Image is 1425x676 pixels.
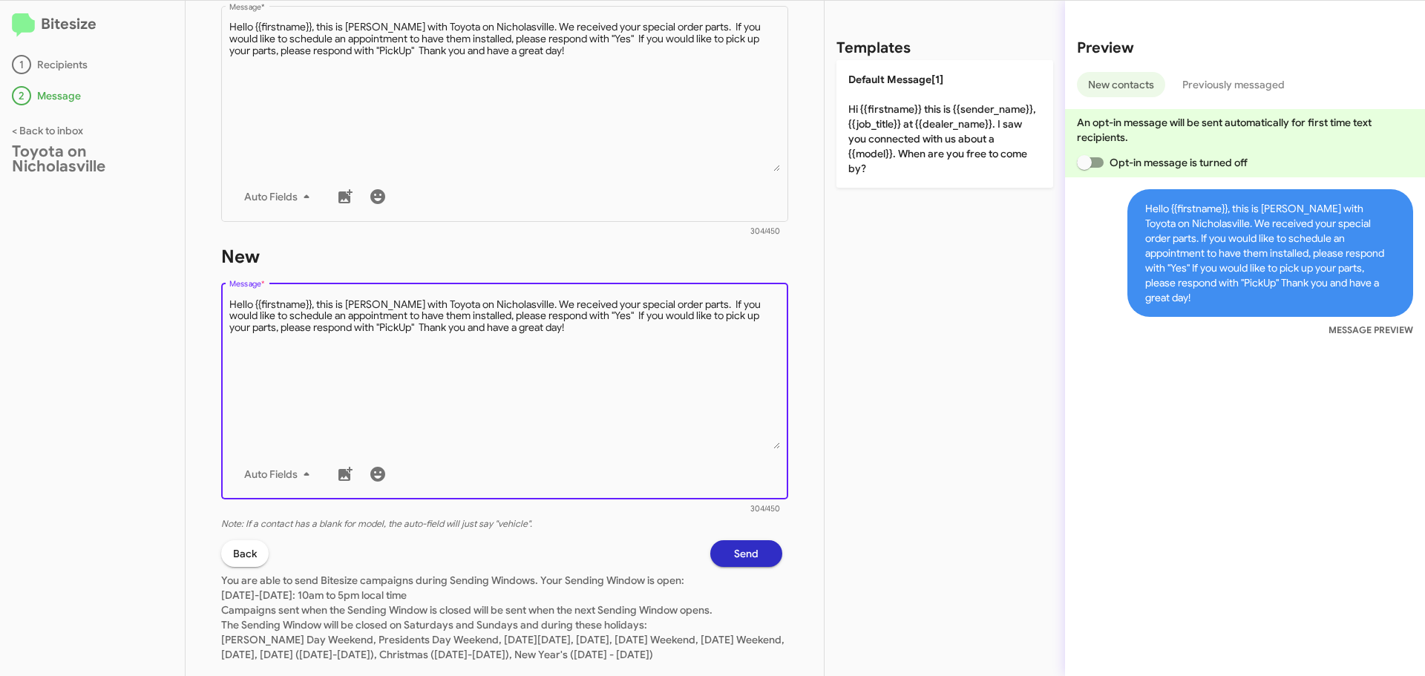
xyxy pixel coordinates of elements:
[1127,189,1413,317] span: Hello {{firstname}}, this is [PERSON_NAME] with Toyota on Nicholasville. We received your special...
[232,461,327,488] button: Auto Fields
[1171,72,1296,97] button: Previously messaged
[750,505,780,513] mat-hint: 304/450
[233,540,257,567] span: Back
[1182,72,1285,97] span: Previously messaged
[848,73,943,86] span: Default Message[1]
[221,540,269,567] button: Back
[836,36,911,60] h2: Templates
[221,518,532,530] i: Note: If a contact has a blank for model, the auto-field will just say "vehicle".
[1088,72,1154,97] span: New contacts
[232,183,327,210] button: Auto Fields
[221,245,788,269] h1: New
[12,86,31,105] div: 2
[221,574,784,661] span: You are able to send Bitesize campaigns during Sending Windows. Your Sending Window is open: [DAT...
[836,60,1053,188] p: Hi {{firstname}} this is {{sender_name}}, {{job_title}} at {{dealer_name}}. I saw you connected w...
[1329,323,1413,338] small: MESSAGE PREVIEW
[244,461,315,488] span: Auto Fields
[1077,72,1165,97] button: New contacts
[12,144,173,174] div: Toyota on Nicholasville
[750,227,780,236] mat-hint: 304/450
[710,540,782,567] button: Send
[12,13,173,37] h2: Bitesize
[1077,36,1413,60] h2: Preview
[12,55,31,74] div: 1
[1110,154,1248,171] span: Opt-in message is turned off
[12,55,173,74] div: Recipients
[1077,115,1413,145] p: An opt-in message will be sent automatically for first time text recipients.
[12,13,35,37] img: logo-minimal.svg
[12,86,173,105] div: Message
[244,183,315,210] span: Auto Fields
[734,540,759,567] span: Send
[12,124,83,137] a: < Back to inbox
